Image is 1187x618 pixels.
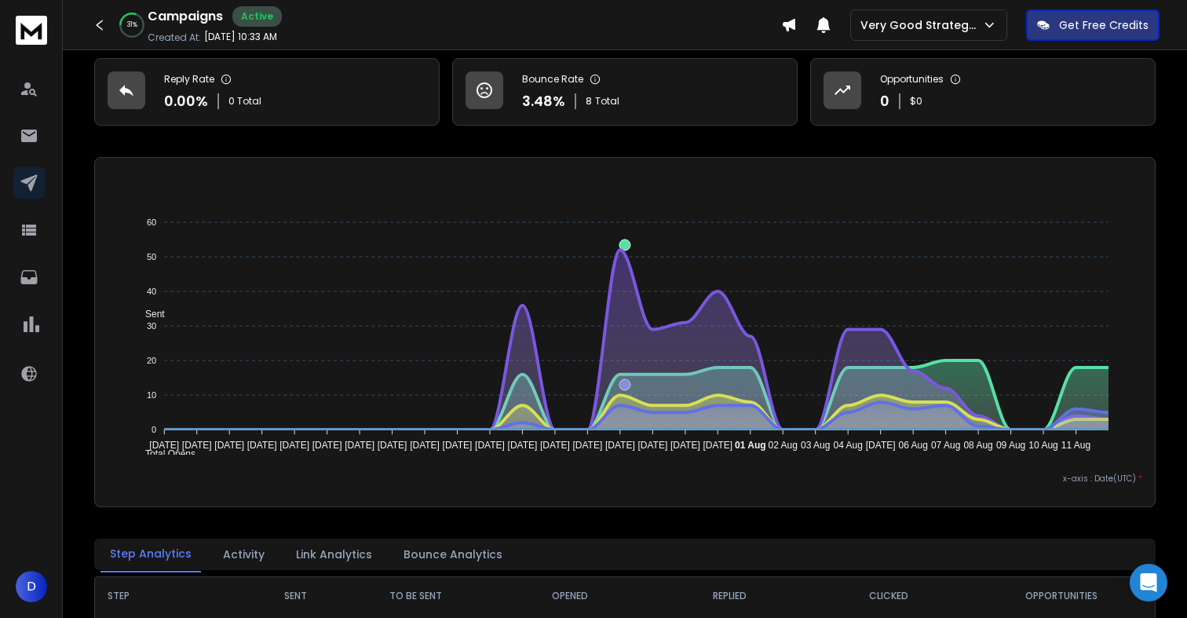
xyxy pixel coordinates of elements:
p: Get Free Credits [1059,17,1149,33]
tspan: 09 Aug [996,440,1025,451]
tspan: 06 Aug [898,440,927,451]
p: 0 [880,90,889,112]
p: 31 % [127,20,137,30]
tspan: 01 Aug [735,440,766,451]
tspan: [DATE] [149,440,179,451]
p: 3.48 % [522,90,565,112]
tspan: [DATE] [540,440,570,451]
tspan: 08 Aug [963,440,992,451]
tspan: [DATE] [214,440,244,451]
tspan: 40 [147,287,156,296]
p: Reply Rate [164,73,214,86]
button: Step Analytics [100,536,201,572]
tspan: [DATE] [312,440,342,451]
tspan: [DATE] [345,440,374,451]
th: SENT [250,577,341,615]
tspan: [DATE] [247,440,277,451]
button: Activity [214,537,274,572]
tspan: 04 Aug [834,440,863,451]
div: Open Intercom Messenger [1130,564,1167,602]
img: logo [16,16,47,45]
tspan: 11 Aug [1061,440,1090,451]
span: Sent [133,309,165,320]
tspan: 10 Aug [1028,440,1057,451]
button: Bounce Analytics [394,537,512,572]
tspan: 02 Aug [769,440,798,451]
p: Created At: [148,31,201,44]
tspan: 10 [147,390,156,400]
tspan: 60 [147,218,156,227]
tspan: 0 [152,425,156,434]
p: $ 0 [910,95,922,108]
h1: Campaigns [148,7,223,26]
tspan: 20 [147,356,156,365]
tspan: 03 Aug [801,440,830,451]
tspan: 07 Aug [931,440,960,451]
p: Opportunities [880,73,944,86]
button: Get Free Credits [1026,9,1160,41]
tspan: [DATE] [475,440,505,451]
tspan: 30 [147,321,156,331]
button: D [16,571,47,602]
tspan: [DATE] [573,440,603,451]
tspan: [DATE] [605,440,635,451]
a: Bounce Rate3.48%8Total [452,58,798,126]
th: STEP [95,577,250,615]
th: OPPORTUNITIES [968,577,1155,615]
div: Active [232,6,282,27]
tspan: 50 [147,252,156,261]
th: TO BE SENT [341,577,491,615]
tspan: [DATE] [378,440,407,451]
a: Opportunities0$0 [810,58,1156,126]
p: 0.00 % [164,90,208,112]
th: CLICKED [809,577,969,615]
tspan: [DATE] [508,440,538,451]
tspan: [DATE] [410,440,440,451]
p: x-axis : Date(UTC) [108,473,1142,485]
tspan: [DATE] [866,440,896,451]
tspan: [DATE] [182,440,212,451]
span: 8 [586,95,592,108]
span: Total [595,95,619,108]
a: Reply Rate0.00%0 Total [94,58,440,126]
p: Bounce Rate [522,73,583,86]
span: Total Opens [133,448,195,459]
tspan: [DATE] [443,440,473,451]
tspan: [DATE] [637,440,667,451]
p: 0 Total [228,95,261,108]
tspan: [DATE] [703,440,732,451]
tspan: [DATE] [670,440,700,451]
p: Very Good Strategies [860,17,982,33]
th: OPENED [491,577,650,615]
tspan: [DATE] [279,440,309,451]
p: [DATE] 10:33 AM [204,31,277,43]
th: REPLIED [650,577,809,615]
button: Link Analytics [287,537,382,572]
